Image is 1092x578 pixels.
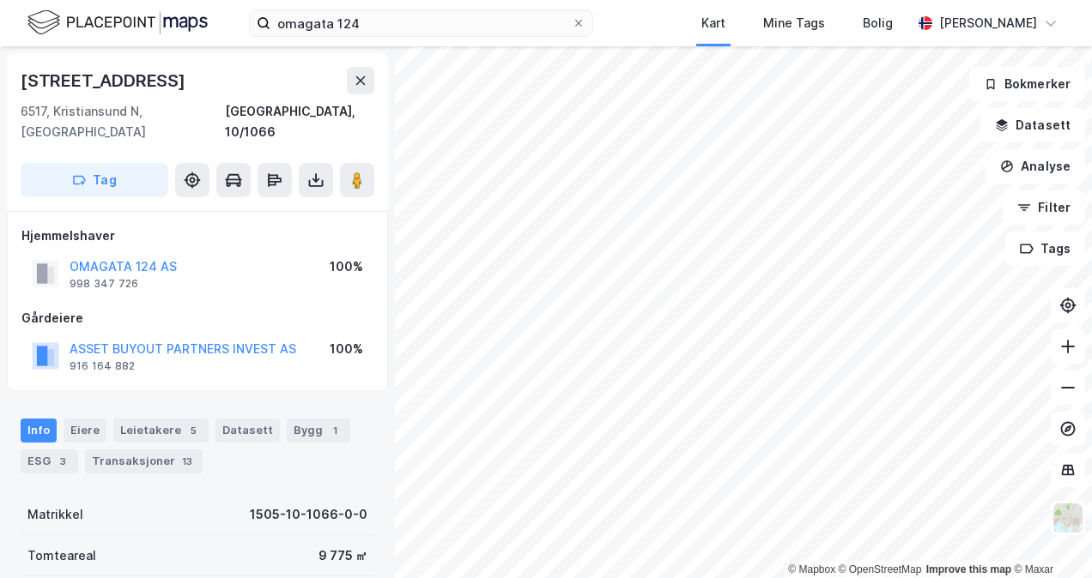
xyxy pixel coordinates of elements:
[64,418,106,443] div: Eiere
[969,67,1085,101] button: Bokmerker
[215,418,280,443] div: Datasett
[21,418,57,443] div: Info
[27,8,208,38] img: logo.f888ab2527a4732fd821a326f86c7f29.svg
[986,149,1085,184] button: Analyse
[179,453,196,470] div: 13
[54,453,71,470] div: 3
[27,545,96,566] div: Tomteareal
[21,163,168,197] button: Tag
[270,10,572,36] input: Søk på adresse, matrikkel, gårdeiere, leietakere eller personer
[70,277,138,291] div: 998 347 726
[1006,496,1092,578] iframe: Chat Widget
[926,563,1011,575] a: Improve this map
[21,67,189,94] div: [STREET_ADDRESS]
[330,339,363,359] div: 100%
[326,422,343,439] div: 1
[1003,190,1085,225] button: Filter
[250,504,367,525] div: 1505-10-1066-0-0
[287,418,350,443] div: Bygg
[185,422,202,439] div: 5
[113,418,209,443] div: Leietakere
[27,504,83,525] div: Matrikkel
[21,308,373,328] div: Gårdeiere
[763,13,825,33] div: Mine Tags
[85,449,203,473] div: Transaksjoner
[701,13,725,33] div: Kart
[225,101,374,142] div: [GEOGRAPHIC_DATA], 10/1066
[863,13,893,33] div: Bolig
[330,256,363,277] div: 100%
[21,449,78,473] div: ESG
[70,359,135,373] div: 916 164 882
[318,545,367,566] div: 9 775 ㎡
[788,563,835,575] a: Mapbox
[939,13,1037,33] div: [PERSON_NAME]
[1005,232,1085,266] button: Tags
[980,108,1085,142] button: Datasett
[839,563,922,575] a: OpenStreetMap
[21,101,225,142] div: 6517, Kristiansund N, [GEOGRAPHIC_DATA]
[21,226,373,246] div: Hjemmelshaver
